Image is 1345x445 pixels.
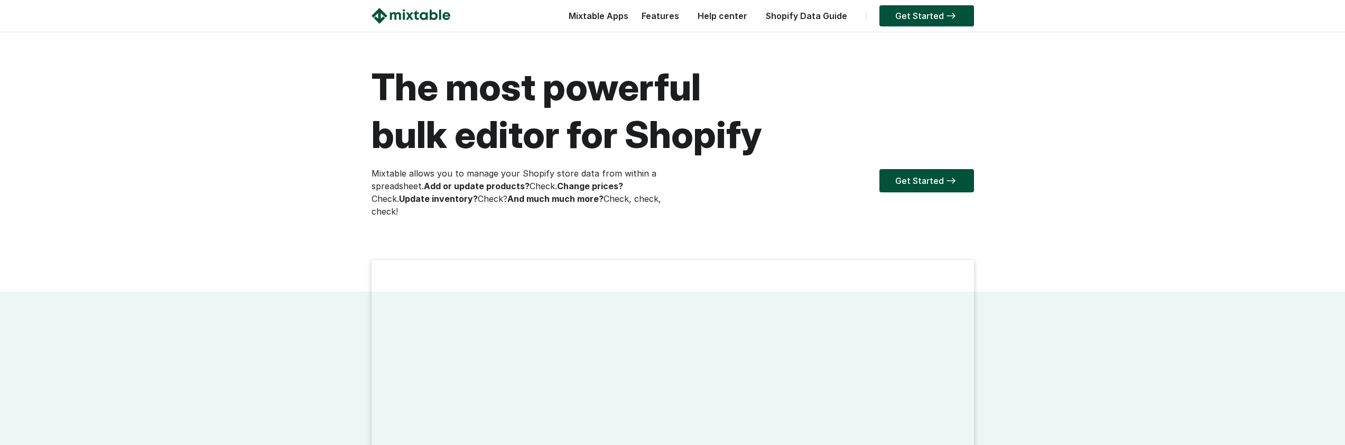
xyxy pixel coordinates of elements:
[944,13,958,19] img: arrow-right.svg
[944,178,958,184] img: arrow-right.svg
[879,5,974,26] a: Get Started
[879,169,974,192] a: Get Started
[372,63,974,159] h1: The most powerful bulk editor for Shopify
[507,193,604,204] strong: And much much more?
[399,193,478,204] strong: Update inventory?
[557,181,623,191] strong: Change prices?
[424,181,530,191] strong: Add or update products?
[563,8,628,29] div: Mixtable Apps
[692,11,753,21] a: Help center
[372,8,450,24] img: Mixtable logo
[636,11,684,21] a: Features
[760,11,852,21] a: Shopify Data Guide
[372,167,673,218] p: Mixtable allows you to manage your Shopify store data from within a spreadsheet. Check. Check. Ch...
